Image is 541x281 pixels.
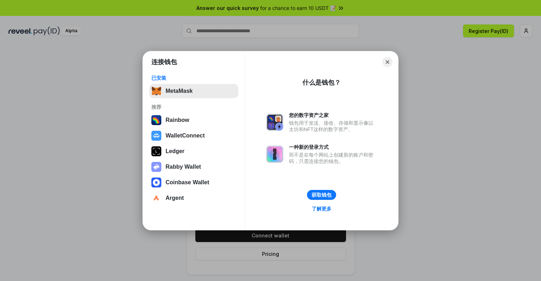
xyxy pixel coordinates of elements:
div: Ledger [166,148,184,154]
button: Argent [149,191,238,205]
div: Rainbow [166,117,189,123]
a: 了解更多 [307,204,336,213]
div: WalletConnect [166,133,205,139]
div: 推荐 [151,104,236,110]
img: svg+xml,%3Csvg%20xmlns%3D%22http%3A%2F%2Fwww.w3.org%2F2000%2Fsvg%22%20fill%3D%22none%22%20viewBox... [266,146,283,163]
h1: 连接钱包 [151,58,177,66]
img: svg+xml,%3Csvg%20xmlns%3D%22http%3A%2F%2Fwww.w3.org%2F2000%2Fsvg%22%20fill%3D%22none%22%20viewBox... [266,114,283,131]
img: svg+xml,%3Csvg%20fill%3D%22none%22%20height%3D%2233%22%20viewBox%3D%220%200%2035%2033%22%20width%... [151,86,161,96]
button: WalletConnect [149,129,238,143]
img: svg+xml,%3Csvg%20width%3D%2228%22%20height%3D%2228%22%20viewBox%3D%220%200%2028%2028%22%20fill%3D... [151,193,161,203]
div: 而不是在每个网站上创建新的账户和密码，只需连接您的钱包。 [289,152,377,164]
div: Rabby Wallet [166,164,201,170]
div: 钱包用于发送、接收、存储和显示像以太坊和NFT这样的数字资产。 [289,120,377,133]
div: 已安装 [151,75,236,81]
button: Rabby Wallet [149,160,238,174]
div: 获取钱包 [312,192,331,198]
div: Argent [166,195,184,201]
div: 什么是钱包？ [302,78,341,87]
div: Coinbase Wallet [166,179,209,186]
button: Close [383,57,392,67]
img: svg+xml,%3Csvg%20xmlns%3D%22http%3A%2F%2Fwww.w3.org%2F2000%2Fsvg%22%20fill%3D%22none%22%20viewBox... [151,162,161,172]
img: svg+xml,%3Csvg%20width%3D%22120%22%20height%3D%22120%22%20viewBox%3D%220%200%20120%20120%22%20fil... [151,115,161,125]
div: 一种新的登录方式 [289,144,377,150]
button: 获取钱包 [307,190,336,200]
div: 了解更多 [312,206,331,212]
img: svg+xml,%3Csvg%20width%3D%2228%22%20height%3D%2228%22%20viewBox%3D%220%200%2028%2028%22%20fill%3D... [151,131,161,141]
button: Rainbow [149,113,238,127]
img: svg+xml,%3Csvg%20width%3D%2228%22%20height%3D%2228%22%20viewBox%3D%220%200%2028%2028%22%20fill%3D... [151,178,161,187]
img: svg+xml,%3Csvg%20xmlns%3D%22http%3A%2F%2Fwww.w3.org%2F2000%2Fsvg%22%20width%3D%2228%22%20height%3... [151,146,161,156]
button: Ledger [149,144,238,158]
div: MetaMask [166,88,193,94]
button: MetaMask [149,84,238,98]
button: Coinbase Wallet [149,175,238,190]
div: 您的数字资产之家 [289,112,377,118]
